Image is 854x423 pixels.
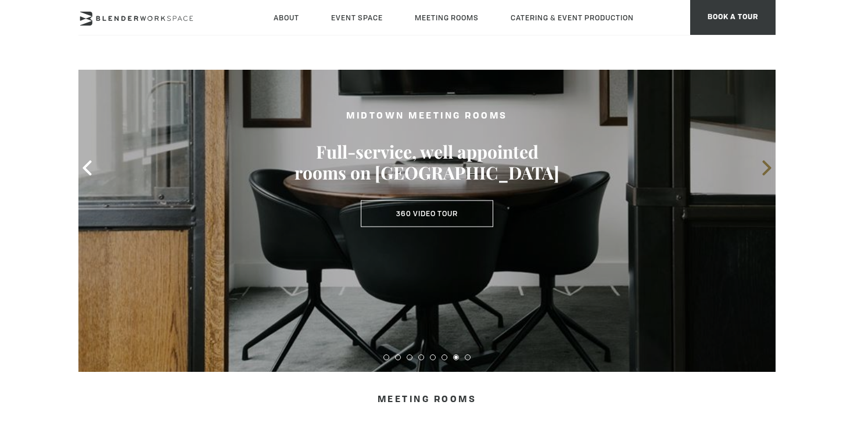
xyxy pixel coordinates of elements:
[137,395,717,406] h4: Meeting Rooms
[361,200,493,227] a: 360 Video Tour
[293,109,561,124] h2: MIDTOWN MEETING ROOMS
[645,274,854,423] iframe: Chat Widget
[293,141,561,183] h3: Full-service, well appointed rooms on [GEOGRAPHIC_DATA]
